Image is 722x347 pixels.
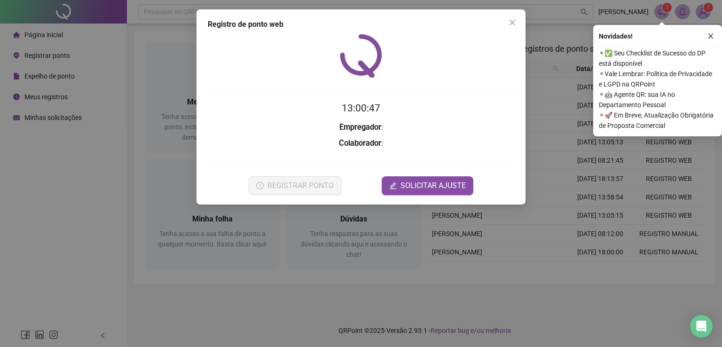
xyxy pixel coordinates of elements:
span: ⚬ 🚀 Em Breve, Atualização Obrigatória de Proposta Comercial [599,110,716,131]
span: ⚬ Vale Lembrar: Política de Privacidade e LGPD na QRPoint [599,69,716,89]
span: Novidades ! [599,31,633,41]
h3: : [208,137,514,150]
time: 13:00:47 [342,103,380,114]
div: Registro de ponto web [208,19,514,30]
h3: : [208,121,514,134]
strong: Empregador [339,123,381,132]
button: Close [505,15,520,30]
strong: Colaborador [339,139,381,148]
img: QRPoint [340,34,382,78]
button: editSOLICITAR AJUSTE [382,176,473,195]
div: Open Intercom Messenger [690,315,713,338]
span: SOLICITAR AJUSTE [400,180,466,191]
span: edit [389,182,397,189]
span: close [707,33,714,39]
button: REGISTRAR PONTO [249,176,341,195]
span: ⚬ ✅ Seu Checklist de Sucesso do DP está disponível [599,48,716,69]
span: close [509,19,516,26]
span: ⚬ 🤖 Agente QR: sua IA no Departamento Pessoal [599,89,716,110]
